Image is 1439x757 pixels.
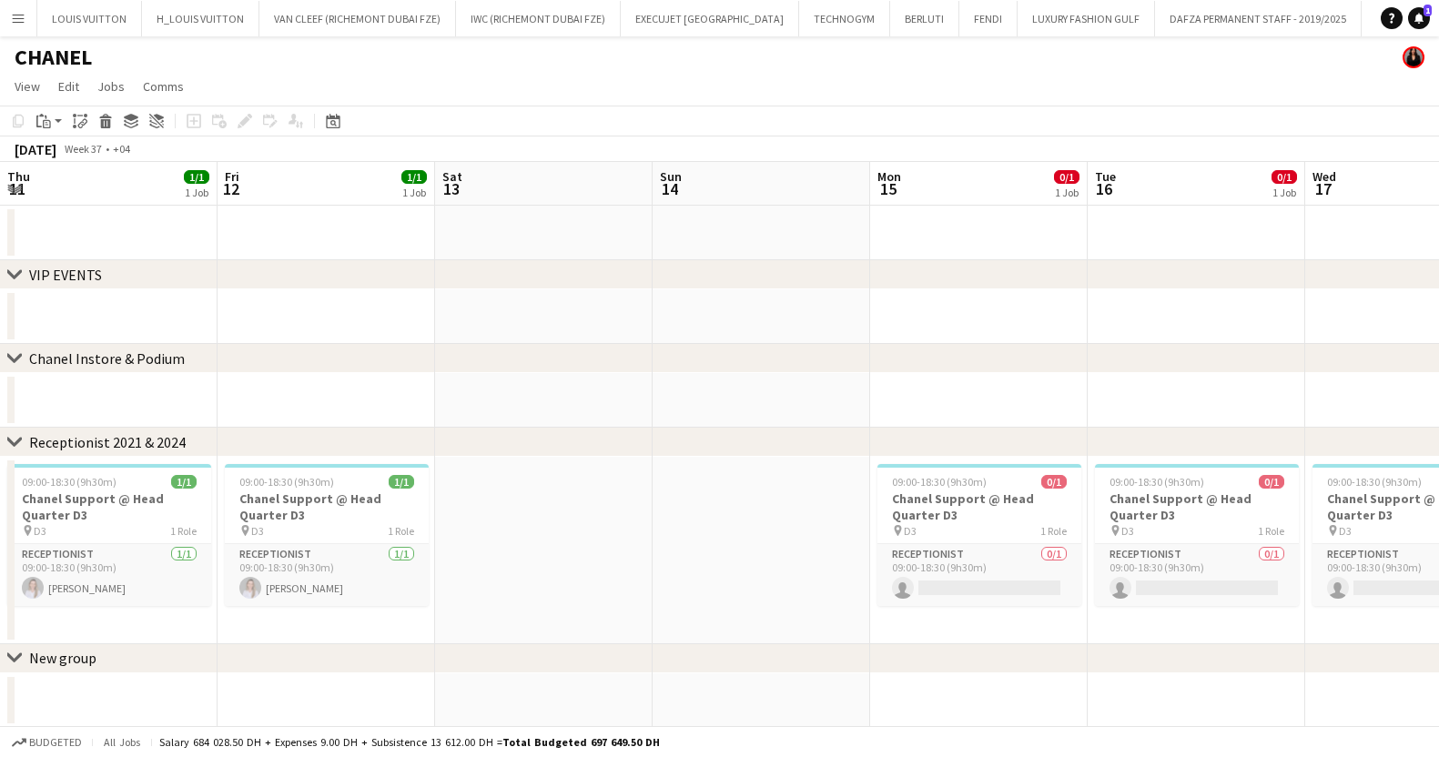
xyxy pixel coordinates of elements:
app-card-role: Receptionist1/109:00-18:30 (9h30m)[PERSON_NAME] [225,544,429,606]
span: 13 [440,178,462,199]
span: 09:00-18:30 (9h30m) [239,475,334,489]
button: Budgeted [9,732,85,752]
span: 16 [1092,178,1116,199]
span: 17 [1310,178,1336,199]
span: 09:00-18:30 (9h30m) [892,475,987,489]
div: Salary 684 028.50 DH + Expenses 9.00 DH + Subsistence 13 612.00 DH = [159,735,660,749]
app-card-role: Receptionist1/109:00-18:30 (9h30m)[PERSON_NAME] [7,544,211,606]
span: 09:00-18:30 (9h30m) [1110,475,1204,489]
a: Jobs [90,75,132,98]
span: 1 Role [170,524,197,538]
div: [DATE] [15,140,56,158]
h1: CHANEL [15,44,92,71]
span: Tue [1095,168,1116,185]
a: 1 [1408,7,1430,29]
span: Sat [442,168,462,185]
div: VIP EVENTS [29,266,102,284]
span: Edit [58,78,79,95]
span: 11 [5,178,30,199]
app-job-card: 09:00-18:30 (9h30m)1/1Chanel Support @ Head Quarter D3 D31 RoleReceptionist1/109:00-18:30 (9h30m)... [7,464,211,606]
span: Sun [660,168,682,185]
span: 09:00-18:30 (9h30m) [22,475,117,489]
a: View [7,75,47,98]
span: Total Budgeted 697 649.50 DH [502,735,660,749]
span: All jobs [100,735,144,749]
h3: Chanel Support @ Head Quarter D3 [877,490,1081,523]
span: Mon [877,168,901,185]
span: D3 [251,524,264,538]
a: Edit [51,75,86,98]
span: Thu [7,168,30,185]
div: 1 Job [1055,186,1079,199]
span: 0/1 [1041,475,1067,489]
div: 1 Job [1272,186,1296,199]
span: Week 37 [60,142,106,156]
button: VAN CLEEF (RICHEMONT DUBAI FZE) [259,1,456,36]
span: D3 [1121,524,1134,538]
a: Comms [136,75,191,98]
span: 1/1 [171,475,197,489]
span: View [15,78,40,95]
div: 1 Job [402,186,426,199]
div: 1 Job [185,186,208,199]
app-card-role: Receptionist0/109:00-18:30 (9h30m) [877,544,1081,606]
button: LUXURY FASHION GULF [1018,1,1155,36]
span: 12 [222,178,239,199]
div: Chanel Instore & Podium [29,349,185,368]
div: New group [29,649,96,667]
span: 1 Role [388,524,414,538]
span: 1/1 [389,475,414,489]
div: Receptionist 2021 & 2024 [29,433,186,451]
span: 1 [1424,5,1432,16]
span: D3 [34,524,46,538]
span: Jobs [97,78,125,95]
app-card-role: Receptionist0/109:00-18:30 (9h30m) [1095,544,1299,606]
button: FENDI [959,1,1018,36]
span: 09:00-18:30 (9h30m) [1327,475,1422,489]
h3: Chanel Support @ Head Quarter D3 [225,490,429,523]
button: IWC (RICHEMONT DUBAI FZE) [456,1,621,36]
span: Budgeted [29,736,82,749]
span: Wed [1312,168,1336,185]
button: H_LOUIS VUITTON [142,1,259,36]
span: 1 Role [1258,524,1284,538]
div: +04 [113,142,130,156]
span: 1/1 [401,170,427,184]
app-job-card: 09:00-18:30 (9h30m)0/1Chanel Support @ Head Quarter D3 D31 RoleReceptionist0/109:00-18:30 (9h30m) [877,464,1081,606]
span: 14 [657,178,682,199]
span: 0/1 [1259,475,1284,489]
span: Comms [143,78,184,95]
app-job-card: 09:00-18:30 (9h30m)1/1Chanel Support @ Head Quarter D3 D31 RoleReceptionist1/109:00-18:30 (9h30m)... [225,464,429,606]
span: 0/1 [1272,170,1297,184]
span: 1 Role [1040,524,1067,538]
span: Fri [225,168,239,185]
span: 0/1 [1054,170,1079,184]
span: D3 [1339,524,1352,538]
button: EXECUJET [GEOGRAPHIC_DATA] [621,1,799,36]
span: 15 [875,178,901,199]
h3: Chanel Support @ Head Quarter D3 [1095,490,1299,523]
app-job-card: 09:00-18:30 (9h30m)0/1Chanel Support @ Head Quarter D3 D31 RoleReceptionist0/109:00-18:30 (9h30m) [1095,464,1299,606]
button: DAFZA PERMANENT STAFF - 2019/2025 [1155,1,1362,36]
app-user-avatar: Maria Fernandes [1403,46,1424,68]
button: LOUIS VUITTON [37,1,142,36]
button: TECHNOGYM [799,1,890,36]
span: D3 [904,524,917,538]
h3: Chanel Support @ Head Quarter D3 [7,490,211,523]
button: BERLUTI [890,1,959,36]
span: 1/1 [184,170,209,184]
